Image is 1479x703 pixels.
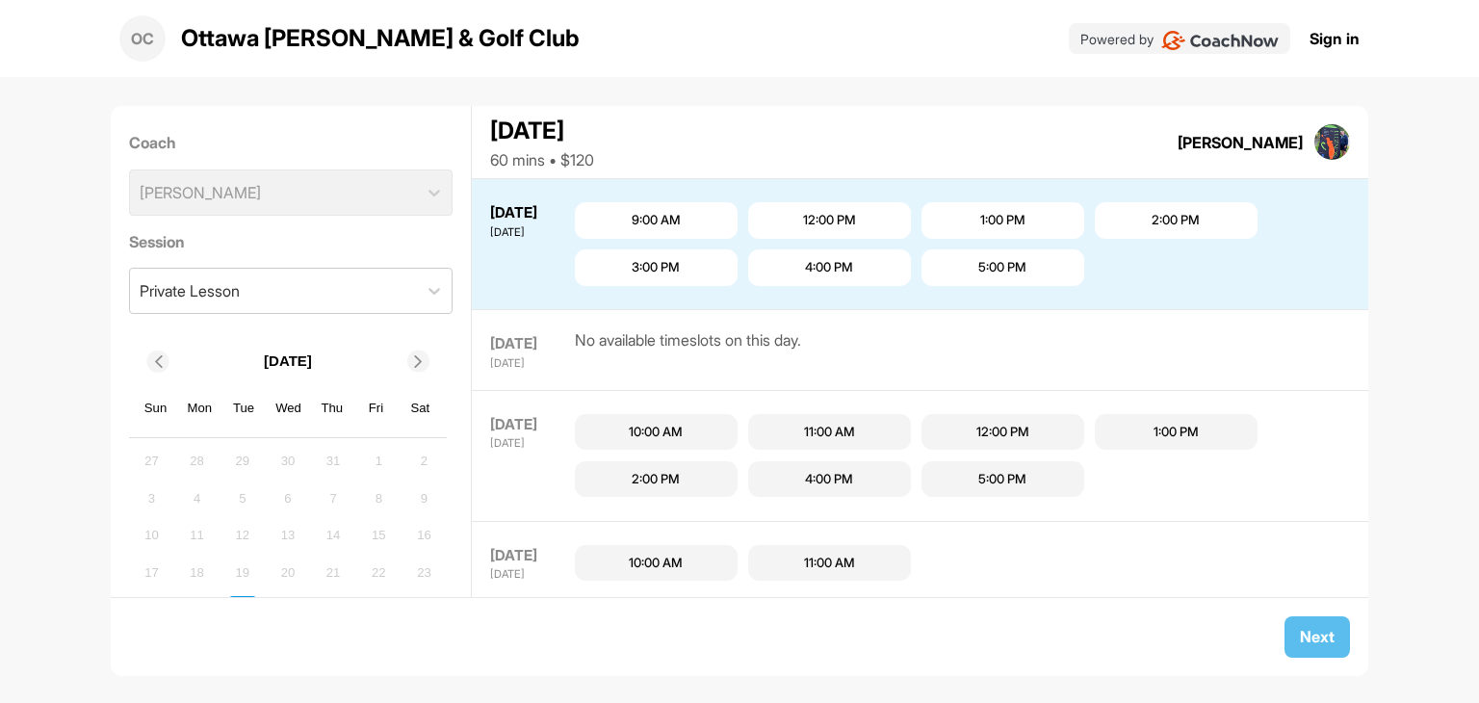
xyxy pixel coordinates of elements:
div: Not available Saturday, August 2nd, 2025 [409,447,438,476]
p: [DATE] [264,351,312,373]
div: Private Lesson [140,279,240,302]
div: 12:00 PM [976,423,1029,442]
div: Choose Friday, August 29th, 2025 [364,596,393,625]
div: Sat [408,396,433,421]
div: [DATE] [490,435,570,452]
div: Not available Sunday, August 17th, 2025 [137,559,166,587]
div: Choose Wednesday, August 27th, 2025 [273,596,302,625]
p: Powered by [1080,29,1154,49]
div: Choose Tuesday, August 26th, 2025 [228,596,257,625]
div: 3:00 PM [632,258,680,277]
div: Tue [231,396,256,421]
div: month 2025-08 [135,444,441,664]
div: Not available Wednesday, August 6th, 2025 [273,483,302,512]
div: Wed [275,396,300,421]
div: Not available Sunday, August 10th, 2025 [137,521,166,550]
div: Choose Thursday, August 28th, 2025 [319,596,348,625]
div: Sun [143,396,169,421]
div: Not available Sunday, July 27th, 2025 [137,447,166,476]
div: 11:00 AM [804,554,855,573]
div: [DATE] [490,224,570,241]
div: 2:00 PM [1152,211,1200,230]
div: 10:00 AM [629,423,683,442]
div: 11:00 AM [804,423,855,442]
div: Not available Wednesday, August 13th, 2025 [273,521,302,550]
div: [DATE] [490,414,570,436]
div: Not available Friday, August 1st, 2025 [364,447,393,476]
img: square_a4655790eec5c8f000e4872c950b5f5e.jpg [1314,124,1351,161]
div: [PERSON_NAME] [1178,131,1303,154]
div: Not available Thursday, August 14th, 2025 [319,521,348,550]
div: 1:00 PM [1154,423,1199,442]
p: Ottawa [PERSON_NAME] & Golf Club [181,21,580,56]
div: Not available Friday, August 8th, 2025 [364,483,393,512]
label: Session [129,230,454,253]
div: Not available Tuesday, August 5th, 2025 [228,483,257,512]
div: Not available Monday, August 25th, 2025 [183,596,212,625]
div: 2:00 PM [632,470,680,489]
div: 9:00 AM [632,211,681,230]
div: Not available Wednesday, July 30th, 2025 [273,447,302,476]
div: Not available Sunday, August 24th, 2025 [137,596,166,625]
div: Fri [364,396,389,421]
div: Not available Saturday, August 16th, 2025 [409,521,438,550]
div: [DATE] [490,545,570,567]
div: Not available Monday, August 4th, 2025 [183,483,212,512]
label: Coach [129,131,454,154]
div: Not available Monday, August 11th, 2025 [183,521,212,550]
div: [DATE] [490,355,570,372]
div: Not available Saturday, August 23rd, 2025 [409,559,438,587]
div: Not available Friday, August 22nd, 2025 [364,559,393,587]
div: Not available Wednesday, August 20th, 2025 [273,559,302,587]
button: Next [1284,616,1350,658]
div: [DATE] [490,333,570,355]
div: 10:00 AM [629,554,683,573]
div: Not available Tuesday, August 12th, 2025 [228,521,257,550]
div: Thu [320,396,345,421]
div: [DATE] [490,566,570,583]
div: Not available Friday, August 15th, 2025 [364,521,393,550]
div: Not available Thursday, August 21st, 2025 [319,559,348,587]
div: [DATE] [490,202,570,224]
div: Mon [188,396,213,421]
div: Not available Saturday, August 9th, 2025 [409,483,438,512]
div: 60 mins • $120 [490,148,594,171]
div: Not available Sunday, August 3rd, 2025 [137,483,166,512]
div: Not available Thursday, July 31st, 2025 [319,447,348,476]
div: OC [119,15,166,62]
div: Not available Tuesday, August 19th, 2025 [228,559,257,587]
div: 1:00 PM [980,211,1025,230]
div: No available timeslots on this day. [575,328,801,372]
div: Choose Saturday, August 30th, 2025 [409,596,438,625]
div: Not available Thursday, August 7th, 2025 [319,483,348,512]
a: Sign in [1310,27,1360,50]
div: 5:00 PM [978,470,1026,489]
div: Not available Monday, July 28th, 2025 [183,447,212,476]
div: 5:00 PM [978,258,1026,277]
div: [DATE] [490,114,594,148]
div: 12:00 PM [803,211,856,230]
div: 4:00 PM [805,470,853,489]
img: CoachNow [1161,31,1280,50]
div: Not available Monday, August 18th, 2025 [183,559,212,587]
div: 4:00 PM [805,258,853,277]
div: Not available Tuesday, July 29th, 2025 [228,447,257,476]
